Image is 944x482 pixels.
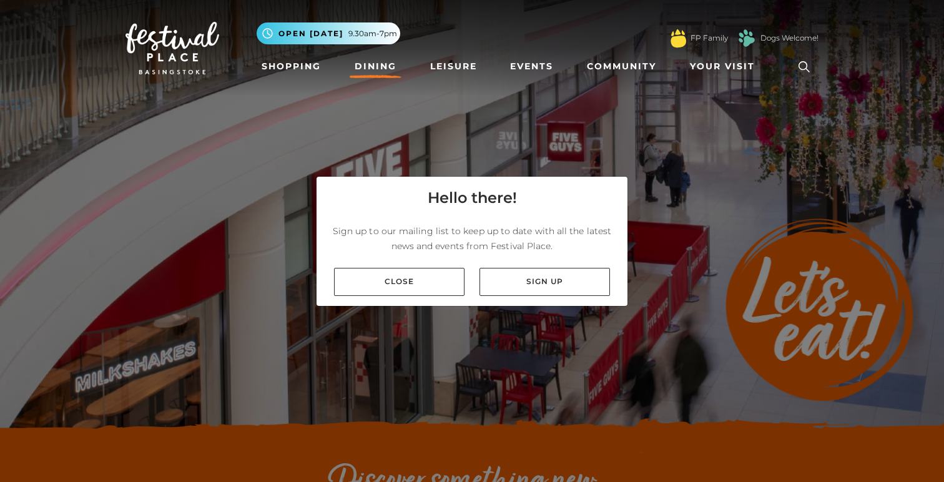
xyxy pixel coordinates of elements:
[691,32,728,44] a: FP Family
[278,28,343,39] span: Open [DATE]
[327,224,617,253] p: Sign up to our mailing list to keep up to date with all the latest news and events from Festival ...
[582,55,661,78] a: Community
[428,187,517,209] h4: Hello there!
[348,28,397,39] span: 9.30am-7pm
[350,55,401,78] a: Dining
[257,55,326,78] a: Shopping
[334,268,465,296] a: Close
[479,268,610,296] a: Sign up
[685,55,766,78] a: Your Visit
[125,22,219,74] img: Festival Place Logo
[257,22,400,44] button: Open [DATE] 9.30am-7pm
[425,55,482,78] a: Leisure
[690,60,755,73] span: Your Visit
[505,55,558,78] a: Events
[760,32,819,44] a: Dogs Welcome!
